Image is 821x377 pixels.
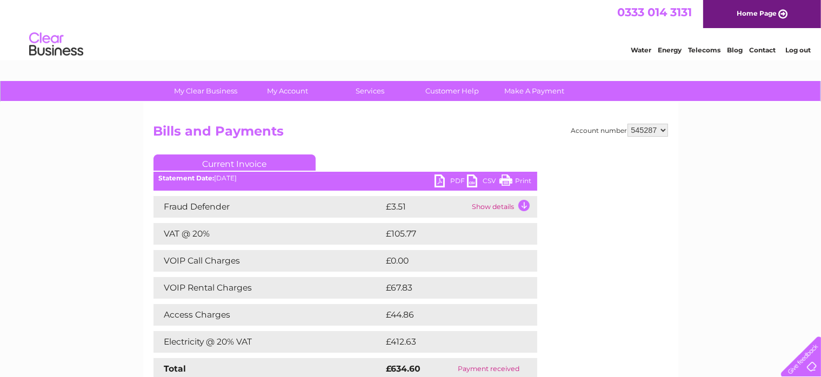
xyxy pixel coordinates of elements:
td: £3.51 [384,196,470,218]
a: Make A Payment [490,81,579,101]
td: £105.77 [384,223,517,245]
h2: Bills and Payments [153,124,668,144]
td: VOIP Call Charges [153,250,384,272]
div: Clear Business is a trading name of Verastar Limited (registered in [GEOGRAPHIC_DATA] No. 3667643... [156,6,666,52]
td: £0.00 [384,250,512,272]
a: Energy [658,46,682,54]
td: £412.63 [384,331,517,353]
td: Show details [470,196,537,218]
strong: £634.60 [386,363,421,374]
div: Account number [571,124,668,137]
a: My Clear Business [161,81,250,101]
td: VAT @ 20% [153,223,384,245]
a: PDF [435,174,467,190]
b: Statement Date: [159,174,215,182]
a: My Account [243,81,332,101]
a: 0333 014 3131 [617,5,692,19]
a: Current Invoice [153,154,316,171]
td: VOIP Rental Charges [153,277,384,299]
td: Electricity @ 20% VAT [153,331,384,353]
a: Customer Help [408,81,497,101]
a: Blog [727,46,743,54]
td: Access Charges [153,304,384,326]
td: Fraud Defender [153,196,384,218]
strong: Total [164,363,186,374]
a: Water [631,46,651,54]
a: Contact [749,46,776,54]
div: [DATE] [153,174,537,182]
a: Log out [785,46,811,54]
a: Telecoms [688,46,720,54]
a: CSV [467,174,499,190]
td: £44.86 [384,304,516,326]
td: £67.83 [384,277,515,299]
img: logo.png [29,28,84,61]
a: Services [325,81,415,101]
a: Print [499,174,532,190]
